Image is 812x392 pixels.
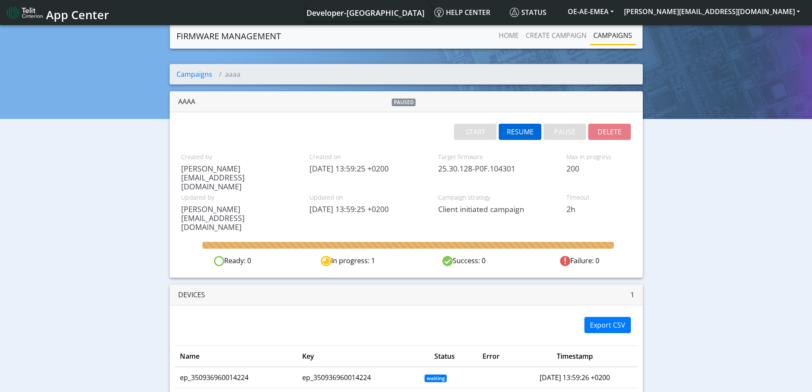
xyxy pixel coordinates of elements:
[7,6,43,20] img: logo-telit-cinterion-gw-new.png
[309,164,425,173] span: [DATE] 13:59:25 +0200
[406,290,634,300] div: 1
[309,152,425,162] span: Created on
[495,27,522,44] a: Home
[506,4,563,21] a: Status
[442,256,453,266] img: success.svg
[170,64,643,84] nav: breadcrumb
[434,8,444,17] img: knowledge.svg
[290,256,406,266] div: In progress: 1
[7,3,108,22] a: App Center
[214,256,224,266] img: ready.svg
[175,346,297,367] th: Name
[212,69,240,79] li: aaaa
[181,205,297,232] span: [PERSON_NAME][EMAIL_ADDRESS][DOMAIN_NAME]
[438,152,554,162] span: Target firmware
[181,193,297,202] span: Updated by
[590,27,636,44] a: Campaigns
[499,124,541,140] button: RESUME
[425,375,447,382] span: waiting
[566,205,631,214] span: 2h
[438,205,554,214] span: Client initiated campaign
[406,256,522,266] div: Success: 0
[176,70,212,79] a: Campaigns
[434,8,490,17] span: Help center
[566,193,631,202] span: Timeout
[309,193,425,202] span: Updated on
[178,290,406,300] div: Devices
[176,28,281,45] a: Firmware management
[438,193,554,202] span: Campaign strategy
[512,367,637,388] td: [DATE] 13:59:26 +0200
[181,164,297,191] span: [PERSON_NAME][EMAIL_ADDRESS][DOMAIN_NAME]
[522,256,637,266] div: Failure: 0
[470,346,512,367] th: Error
[175,256,290,266] div: Ready: 0
[512,346,637,367] th: Timestamp
[46,7,109,23] span: App Center
[178,96,329,107] div: aaaa
[309,205,425,214] span: [DATE] 13:59:25 +0200
[297,367,419,388] td: ep_350936960014224
[438,164,554,173] span: 25.30.128-P0F.104301
[563,4,619,19] button: OE-AE-EMEA
[566,164,631,173] span: 200
[522,27,590,44] a: Create campaign
[431,4,506,21] a: Help center
[306,8,425,18] span: Developer-[GEOGRAPHIC_DATA]
[619,4,805,19] button: [PERSON_NAME][EMAIL_ADDRESS][DOMAIN_NAME]
[510,8,519,17] img: status.svg
[321,256,331,266] img: in-progress.svg
[566,152,631,162] span: Max in progress
[297,346,419,367] th: Key
[560,256,570,266] img: fail.svg
[306,4,424,21] a: Your current platform instance
[392,99,416,106] span: paused
[510,8,546,17] span: Status
[175,367,297,388] td: ep_350936960014224
[584,317,631,333] button: Export CSV
[419,346,470,367] th: Status
[181,152,297,162] span: Created by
